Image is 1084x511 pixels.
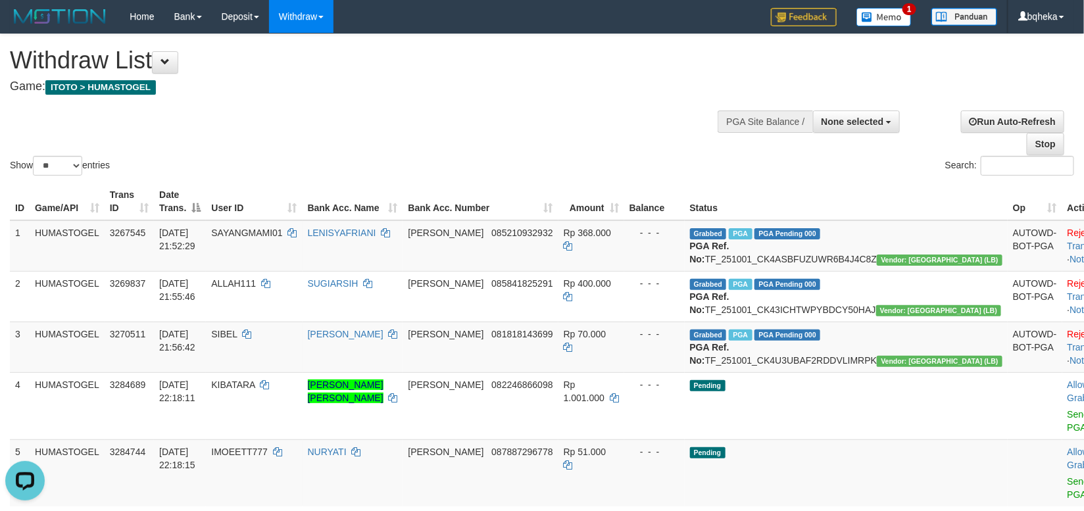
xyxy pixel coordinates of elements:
[690,447,726,458] span: Pending
[754,228,820,239] span: PGA Pending
[876,305,1002,316] span: Vendor URL: https://dashboard.q2checkout.com/secure
[10,80,710,93] h4: Game:
[981,156,1074,176] input: Search:
[110,329,146,339] span: 3270511
[491,329,553,339] span: Copy 081818143699 to clipboard
[690,380,726,391] span: Pending
[403,183,558,220] th: Bank Acc. Number: activate to sort column ascending
[877,255,1002,266] span: Vendor URL: https://dashboard.q2checkout.com/secure
[564,329,606,339] span: Rp 70.000
[629,328,679,341] div: - - -
[902,3,916,15] span: 1
[1008,183,1062,220] th: Op: activate to sort column ascending
[685,220,1008,272] td: TF_251001_CK4ASBFUZUWR6B4J4C8Z
[10,271,30,322] td: 2
[1027,133,1064,155] a: Stop
[690,329,727,341] span: Grabbed
[33,156,82,176] select: Showentries
[491,278,553,289] span: Copy 085841825291 to clipboard
[308,379,383,403] a: [PERSON_NAME] [PERSON_NAME]
[159,278,195,302] span: [DATE] 21:55:46
[408,228,483,238] span: [PERSON_NAME]
[408,278,483,289] span: [PERSON_NAME]
[110,379,146,390] span: 3284689
[105,183,154,220] th: Trans ID: activate to sort column ascending
[5,5,45,45] button: Open LiveChat chat widget
[159,379,195,403] span: [DATE] 22:18:11
[30,183,105,220] th: Game/API: activate to sort column ascending
[690,228,727,239] span: Grabbed
[408,379,483,390] span: [PERSON_NAME]
[408,329,483,339] span: [PERSON_NAME]
[308,228,376,238] a: LENISYAFRIANI
[1008,271,1062,322] td: AUTOWD-BOT-PGA
[110,278,146,289] span: 3269837
[10,322,30,372] td: 3
[945,156,1074,176] label: Search:
[30,439,105,506] td: HUMASTOGEL
[877,356,1002,367] span: Vendor URL: https://dashboard.q2checkout.com/secure
[629,226,679,239] div: - - -
[110,447,146,457] span: 3284744
[10,47,710,74] h1: Withdraw List
[211,379,255,390] span: KIBATARA
[690,342,729,366] b: PGA Ref. No:
[690,279,727,290] span: Grabbed
[211,278,256,289] span: ALLAH111
[159,447,195,470] span: [DATE] 22:18:15
[558,183,624,220] th: Amount: activate to sort column ascending
[30,271,105,322] td: HUMASTOGEL
[629,378,679,391] div: - - -
[822,116,884,127] span: None selected
[30,220,105,272] td: HUMASTOGEL
[961,110,1064,133] a: Run Auto-Refresh
[629,445,679,458] div: - - -
[30,372,105,439] td: HUMASTOGEL
[10,183,30,220] th: ID
[159,329,195,353] span: [DATE] 21:56:42
[10,220,30,272] td: 1
[629,277,679,290] div: - - -
[10,7,110,26] img: MOTION_logo.png
[685,183,1008,220] th: Status
[110,228,146,238] span: 3267545
[564,379,604,403] span: Rp 1.001.000
[690,241,729,264] b: PGA Ref. No:
[856,8,912,26] img: Button%20Memo.svg
[931,8,997,26] img: panduan.png
[564,228,611,238] span: Rp 368.000
[45,80,156,95] span: ITOTO > HUMASTOGEL
[491,228,553,238] span: Copy 085210932932 to clipboard
[408,447,483,457] span: [PERSON_NAME]
[491,379,553,390] span: Copy 082246866098 to clipboard
[1008,322,1062,372] td: AUTOWD-BOT-PGA
[754,329,820,341] span: PGA Pending
[564,278,611,289] span: Rp 400.000
[771,8,837,26] img: Feedback.jpg
[10,439,30,506] td: 5
[685,322,1008,372] td: TF_251001_CK4U3UBAF2RDDVLIMRPK
[729,329,752,341] span: Marked by bqhdiky
[10,372,30,439] td: 4
[690,291,729,315] b: PGA Ref. No:
[754,279,820,290] span: PGA Pending
[308,278,358,289] a: SUGIARSIH
[211,447,268,457] span: IMOEETT777
[10,156,110,176] label: Show entries
[303,183,403,220] th: Bank Acc. Name: activate to sort column ascending
[154,183,206,220] th: Date Trans.: activate to sort column descending
[564,447,606,457] span: Rp 51.000
[729,228,752,239] span: Marked by bqhdiky
[211,228,282,238] span: SAYANGMAMI01
[308,329,383,339] a: [PERSON_NAME]
[718,110,812,133] div: PGA Site Balance /
[813,110,900,133] button: None selected
[308,447,347,457] a: NURYATI
[491,447,553,457] span: Copy 087887296778 to clipboard
[1008,220,1062,272] td: AUTOWD-BOT-PGA
[206,183,302,220] th: User ID: activate to sort column ascending
[211,329,237,339] span: SIBEL
[729,279,752,290] span: Marked by bqhdiky
[685,271,1008,322] td: TF_251001_CK43ICHTWPYBDCY50HAJ
[159,228,195,251] span: [DATE] 21:52:29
